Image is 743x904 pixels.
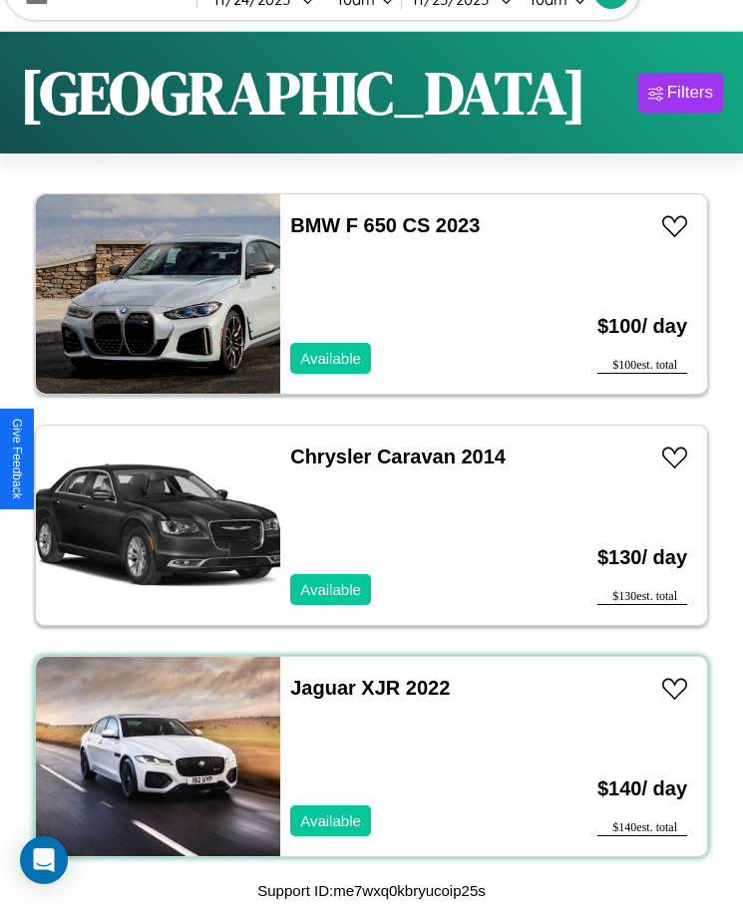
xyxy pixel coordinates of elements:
p: Available [300,345,361,372]
a: Jaguar XJR 2022 [290,677,450,699]
h3: $ 140 / day [597,757,687,820]
div: $ 140 est. total [597,820,687,836]
p: Support ID: me7wxq0kbryucoip25s [257,877,485,904]
h1: [GEOGRAPHIC_DATA] [20,52,586,134]
div: Filters [667,83,713,103]
h3: $ 100 / day [597,295,687,358]
div: Open Intercom Messenger [20,836,68,884]
div: $ 100 est. total [597,358,687,374]
div: $ 130 est. total [597,589,687,605]
a: BMW F 650 CS 2023 [290,214,480,236]
p: Available [300,576,361,603]
p: Available [300,807,361,834]
a: Chrysler Caravan 2014 [290,446,506,467]
div: Give Feedback [10,419,24,499]
h3: $ 130 / day [597,526,687,589]
button: Filters [638,73,723,113]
